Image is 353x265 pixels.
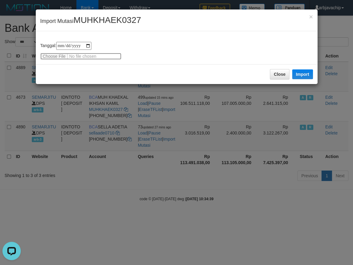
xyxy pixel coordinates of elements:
span: Import Mutasi [40,18,141,24]
button: Close [309,13,313,20]
span: × [309,13,313,20]
button: Import [292,69,313,79]
button: Open LiveChat chat widget [2,2,21,21]
span: MUHKHAEK0327 [74,15,141,25]
button: Close [270,69,289,79]
div: Tanggal: [40,42,313,60]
